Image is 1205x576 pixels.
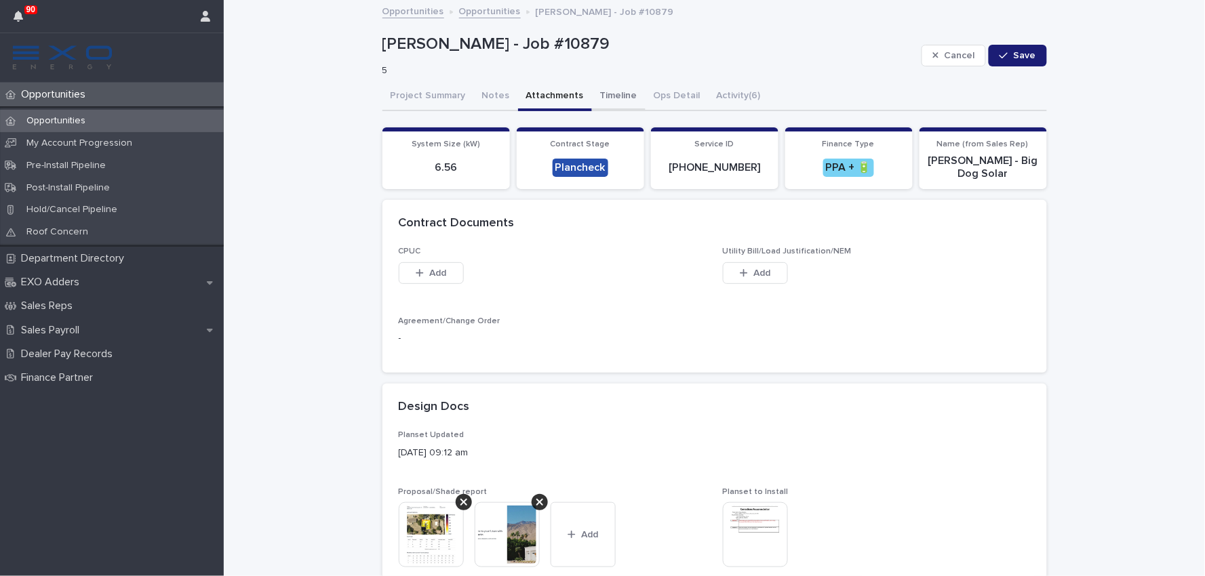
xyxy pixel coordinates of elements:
p: Opportunities [16,88,96,101]
p: Roof Concern [16,226,99,238]
button: Activity (6) [709,83,769,111]
p: My Account Progression [16,138,143,149]
button: Add [399,262,464,284]
h2: Contract Documents [399,216,515,231]
button: Ops Detail [646,83,709,111]
span: Add [753,268,770,278]
p: EXO Adders [16,276,90,289]
p: Dealer Pay Records [16,348,123,361]
p: - [399,331,707,346]
button: Add [723,262,788,284]
span: Utility Bill/Load Justification/NEM [723,247,852,255]
div: PPA + 🔋 [823,159,874,177]
span: Planset Updated [399,431,465,439]
button: Save [989,45,1046,66]
p: Opportunities [16,115,96,127]
span: Finance Type [823,140,875,148]
span: System Size (kW) [412,140,480,148]
button: Attachments [518,83,592,111]
p: 5 [382,65,911,77]
p: [PERSON_NAME] - Job #10879 [382,35,916,54]
p: [PERSON_NAME] - Big Dog Solar [928,155,1039,180]
p: Pre-Install Pipeline [16,160,117,171]
span: Save [1014,51,1036,60]
p: Sales Reps [16,300,83,312]
div: 90 [14,8,31,33]
button: Add [551,502,616,567]
button: Project Summary [382,83,474,111]
span: Agreement/Change Order [399,317,500,325]
div: Plancheck [553,159,608,177]
span: Service ID [695,140,734,148]
span: Add [429,268,446,278]
p: Post-Install Pipeline [16,182,121,194]
p: [PHONE_NUMBER] [659,161,770,174]
span: Add [581,530,598,539]
p: 6.56 [391,161,502,174]
button: Timeline [592,83,646,111]
img: FKS5r6ZBThi8E5hshIGi [11,44,114,71]
a: Opportunities [382,3,444,18]
span: Proposal/Shade report [399,488,488,496]
h2: Design Docs [399,400,470,415]
span: Planset to Install [723,488,789,496]
p: Finance Partner [16,371,104,384]
p: Hold/Cancel Pipeline [16,204,128,215]
p: [DATE] 09:12 am [399,446,1031,460]
span: Cancel [944,51,974,60]
span: CPUC [399,247,421,255]
p: [PERSON_NAME] - Job #10879 [536,3,674,18]
button: Cancel [922,45,987,66]
p: Department Directory [16,252,135,265]
p: Sales Payroll [16,324,90,337]
p: 90 [26,5,35,14]
span: Contract Stage [551,140,610,148]
a: Opportunities [459,3,521,18]
button: Notes [474,83,518,111]
span: Name (from Sales Rep) [937,140,1029,148]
